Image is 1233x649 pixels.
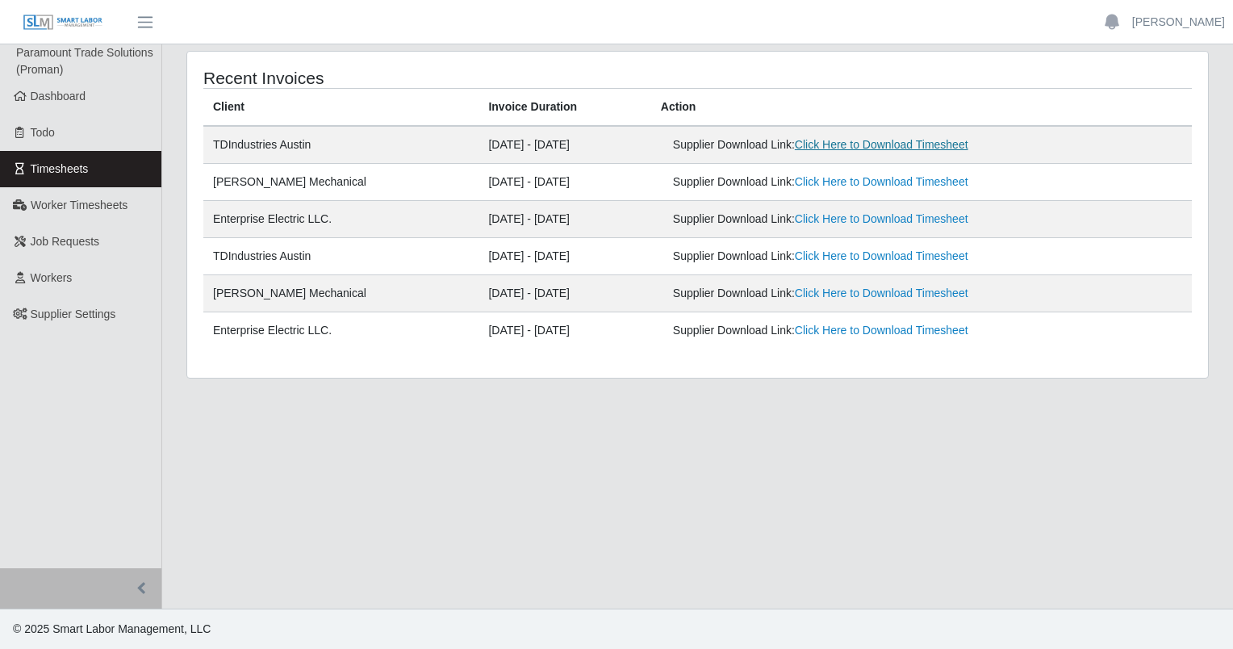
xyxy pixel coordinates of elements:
td: [PERSON_NAME] Mechanical [203,164,479,201]
td: TDIndustries Austin [203,238,479,275]
span: Todo [31,126,55,139]
td: [PERSON_NAME] Mechanical [203,275,479,312]
a: Click Here to Download Timesheet [795,212,968,225]
td: [DATE] - [DATE] [479,312,650,350]
td: [DATE] - [DATE] [479,164,650,201]
span: Paramount Trade Solutions (Proman) [16,46,153,76]
span: Dashboard [31,90,86,103]
a: Click Here to Download Timesheet [795,324,968,337]
td: Enterprise Electric LLC. [203,201,479,238]
div: Supplier Download Link: [673,322,997,339]
div: Supplier Download Link: [673,211,997,228]
h4: Recent Invoices [203,68,601,88]
a: Click Here to Download Timesheet [795,138,968,151]
div: Supplier Download Link: [673,136,997,153]
td: [DATE] - [DATE] [479,238,650,275]
img: SLM Logo [23,14,103,31]
td: Enterprise Electric LLC. [203,312,479,350]
span: Job Requests [31,235,100,248]
div: Supplier Download Link: [673,248,997,265]
th: Action [651,89,1192,127]
a: Click Here to Download Timesheet [795,287,968,299]
th: Client [203,89,479,127]
span: Workers [31,271,73,284]
span: © 2025 Smart Labor Management, LLC [13,622,211,635]
span: Timesheets [31,162,89,175]
a: Click Here to Download Timesheet [795,249,968,262]
span: Supplier Settings [31,308,116,320]
td: [DATE] - [DATE] [479,201,650,238]
td: TDIndustries Austin [203,126,479,164]
div: Supplier Download Link: [673,174,997,191]
th: Invoice Duration [479,89,650,127]
a: Click Here to Download Timesheet [795,175,968,188]
td: [DATE] - [DATE] [479,275,650,312]
span: Worker Timesheets [31,199,127,211]
div: Supplier Download Link: [673,285,997,302]
td: [DATE] - [DATE] [479,126,650,164]
a: [PERSON_NAME] [1132,14,1225,31]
